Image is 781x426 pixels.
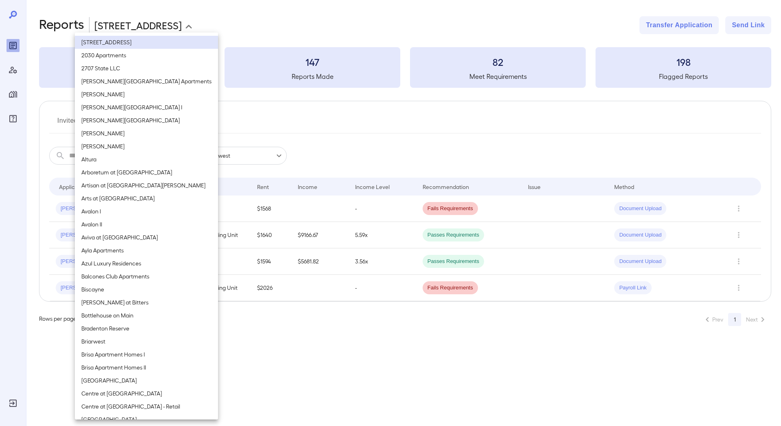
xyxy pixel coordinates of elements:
li: Aviva at [GEOGRAPHIC_DATA] [75,231,218,244]
li: Altura [75,153,218,166]
li: Bottlehouse on Main [75,309,218,322]
li: [PERSON_NAME] [75,127,218,140]
li: 2030 Apartments [75,49,218,62]
li: [PERSON_NAME] at Bitters [75,296,218,309]
li: Balcones Club Apartments [75,270,218,283]
li: Centre at [GEOGRAPHIC_DATA] - Retail [75,400,218,413]
li: Brisa Apartment Homes I [75,348,218,361]
li: 2707 State LLC [75,62,218,75]
li: Arboretum at [GEOGRAPHIC_DATA] [75,166,218,179]
li: [STREET_ADDRESS] [75,36,218,49]
li: Avalon II [75,218,218,231]
li: Artisan at [GEOGRAPHIC_DATA][PERSON_NAME] [75,179,218,192]
li: Ayla Apartments [75,244,218,257]
li: Bradenton Reserve [75,322,218,335]
li: [PERSON_NAME] [75,140,218,153]
li: Biscayne [75,283,218,296]
li: Brisa Apartment Homes II [75,361,218,374]
li: Briarwest [75,335,218,348]
li: Arts at [GEOGRAPHIC_DATA] [75,192,218,205]
li: [GEOGRAPHIC_DATA] [75,374,218,387]
li: [GEOGRAPHIC_DATA] [75,413,218,426]
li: [PERSON_NAME][GEOGRAPHIC_DATA] Apartments [75,75,218,88]
li: Avalon I [75,205,218,218]
li: [PERSON_NAME][GEOGRAPHIC_DATA] I [75,101,218,114]
li: Azul Luxury Residences [75,257,218,270]
li: [PERSON_NAME][GEOGRAPHIC_DATA] [75,114,218,127]
li: [PERSON_NAME] [75,88,218,101]
li: Centre at [GEOGRAPHIC_DATA] [75,387,218,400]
